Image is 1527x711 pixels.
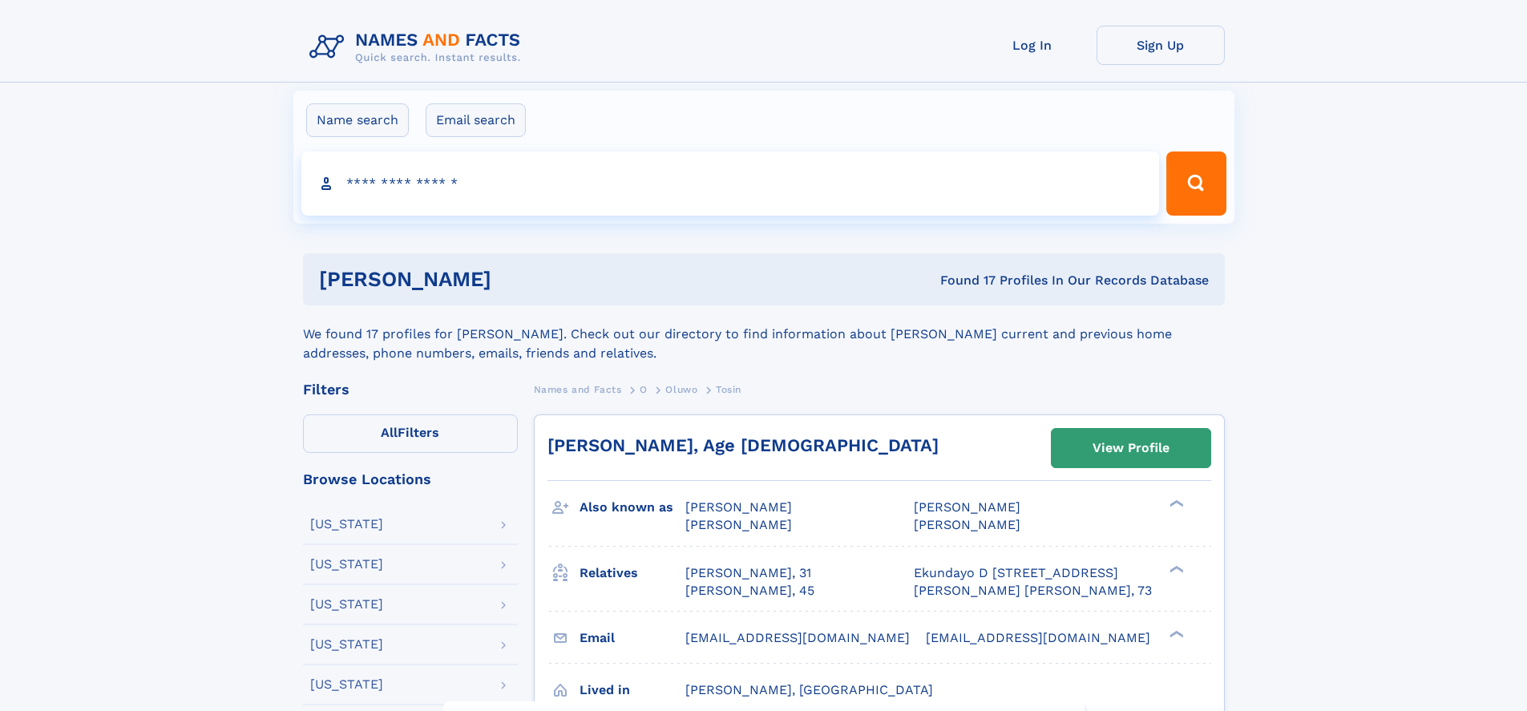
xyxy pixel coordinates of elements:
img: Logo Names and Facts [303,26,534,69]
span: [PERSON_NAME] [914,499,1020,515]
span: [PERSON_NAME] [685,517,792,532]
span: [PERSON_NAME] [685,499,792,515]
div: [US_STATE] [310,518,383,531]
div: We found 17 profiles for [PERSON_NAME]. Check out our directory to find information about [PERSON... [303,305,1225,363]
span: O [640,384,648,395]
span: [EMAIL_ADDRESS][DOMAIN_NAME] [926,630,1150,645]
h1: [PERSON_NAME] [319,269,716,289]
a: [PERSON_NAME], 31 [685,564,811,582]
div: ❯ [1165,628,1185,639]
a: View Profile [1052,429,1210,467]
div: Browse Locations [303,472,518,487]
div: Filters [303,382,518,397]
button: Search Button [1166,151,1226,216]
div: [US_STATE] [310,638,383,651]
div: Found 17 Profiles In Our Records Database [716,272,1209,289]
input: search input [301,151,1160,216]
div: ❯ [1165,564,1185,574]
span: All [381,425,398,440]
span: [EMAIL_ADDRESS][DOMAIN_NAME] [685,630,910,645]
h3: Email [580,624,685,652]
a: [PERSON_NAME] [PERSON_NAME], 73 [914,582,1152,600]
h3: Lived in [580,677,685,704]
a: Ekundayo D [STREET_ADDRESS] [914,564,1118,582]
a: Sign Up [1097,26,1225,65]
div: View Profile [1093,430,1169,467]
a: [PERSON_NAME], 45 [685,582,814,600]
span: Tosin [716,384,741,395]
a: O [640,379,648,399]
div: ❯ [1165,499,1185,509]
h3: Relatives [580,560,685,587]
div: [US_STATE] [310,558,383,571]
div: [US_STATE] [310,678,383,691]
span: Oluwo [665,384,697,395]
a: Oluwo [665,379,697,399]
label: Filters [303,414,518,453]
label: Email search [426,103,526,137]
div: [US_STATE] [310,598,383,611]
h3: Also known as [580,494,685,521]
a: Names and Facts [534,379,622,399]
span: [PERSON_NAME] [914,517,1020,532]
a: [PERSON_NAME], Age [DEMOGRAPHIC_DATA] [547,435,939,455]
span: [PERSON_NAME], [GEOGRAPHIC_DATA] [685,682,933,697]
a: Log In [968,26,1097,65]
label: Name search [306,103,409,137]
